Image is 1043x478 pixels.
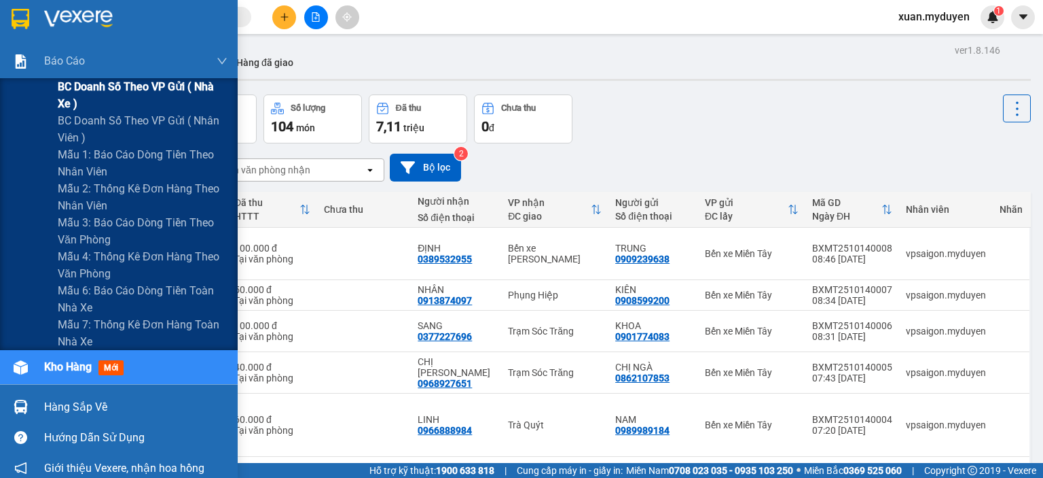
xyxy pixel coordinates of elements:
button: aim [335,5,359,29]
div: Chọn văn phòng nhận [217,163,310,177]
span: Hỗ trợ kỹ thuật: [369,463,494,478]
div: Đã thu [234,197,299,208]
span: Miền Nam [626,463,793,478]
span: mới [98,360,124,375]
div: BXMT2510140006 [812,320,892,331]
span: Mẫu 6: Báo cáo dòng tiền toàn nhà xe [58,282,227,316]
div: 07:20 [DATE] [812,425,892,436]
span: | [505,463,507,478]
span: Báo cáo [44,52,85,69]
span: BC doanh số theo VP gửi ( nhân viên ) [58,112,227,146]
button: caret-down [1011,5,1035,29]
span: triệu [403,122,424,133]
span: Mẫu 2: Thống kê đơn hàng theo nhân viên [58,180,227,214]
div: BXMT2510140008 [812,243,892,254]
div: Số điện thoại [615,211,691,222]
span: question-circle [14,431,27,444]
sup: 1 [994,6,1004,16]
div: BXMT2510140004 [812,414,892,425]
div: Đã thu [396,103,421,113]
div: 08:46 [DATE] [812,254,892,264]
div: Bến xe Miền Tây [705,420,799,430]
div: VP nhận [508,197,591,208]
div: Nhân viên [906,204,986,215]
img: icon-new-feature [987,11,999,23]
span: Mẫu 7: Thống kê đơn hàng toàn nhà xe [58,316,227,350]
div: ĐC lấy [705,211,788,222]
div: vpsaigon.myduyen [906,290,986,301]
div: 60.000 đ [234,414,310,425]
span: caret-down [1017,11,1029,23]
span: | [912,463,914,478]
div: Bến xe Miền Tây [705,326,799,337]
div: Trạm Sóc Trăng [508,326,602,337]
span: Giới thiệu Vexere, nhận hoa hồng [44,460,204,477]
div: Chưa thu [501,103,536,113]
span: down [217,56,227,67]
span: 0 [481,118,489,135]
div: 0908599200 [615,295,670,306]
div: Bến xe Miền Tây [705,248,799,259]
div: 0901774083 [615,331,670,342]
span: plus [280,12,289,22]
span: BC doanh số theo VP gửi ( nhà xe ) [58,78,227,112]
div: HTTT [234,211,299,222]
th: Toggle SortBy [805,192,899,228]
div: Trạm Sóc Trăng [508,367,602,378]
span: aim [342,12,352,22]
span: Mẫu 4: Thống kê đơn hàng theo văn phòng [58,248,227,282]
span: Mẫu 1: Báo cáo dòng tiền theo nhân viên [58,146,227,180]
span: đ [489,122,494,133]
button: Bộ lọc [390,154,461,182]
div: Trà Quýt [508,420,602,430]
div: 0862107853 [615,373,670,383]
div: 0966888984 [418,425,472,436]
div: ĐỊNH [418,243,494,254]
div: vpsaigon.myduyen [906,248,986,259]
img: warehouse-icon [14,360,28,375]
button: Đã thu7,11 triệu [369,95,467,143]
div: NHÂN [418,284,494,295]
div: Bến xe Miền Tây [705,290,799,301]
div: BXMT2510140005 [812,362,892,373]
div: 0909239638 [615,254,670,264]
strong: 0369 525 060 [843,465,902,476]
div: Nhãn [1000,204,1023,215]
div: KIÊN [615,284,691,295]
div: 08:34 [DATE] [812,295,892,306]
strong: 0708 023 035 - 0935 103 250 [669,465,793,476]
span: xuan.myduyen [888,8,981,25]
span: ⚪️ [797,468,801,473]
div: Người nhận [418,196,494,207]
div: CHỊ LINH [418,356,494,378]
div: TRUNG [615,243,691,254]
div: VP gửi [705,197,788,208]
span: Mẫu 3: Báo cáo dòng tiền theo văn phòng [58,214,227,248]
div: vpsaigon.myduyen [906,420,986,430]
th: Toggle SortBy [698,192,805,228]
div: 0913874097 [418,295,472,306]
div: 0968927651 [418,378,472,389]
div: Số lượng [291,103,325,113]
button: Hàng đã giao [225,46,304,79]
span: Miền Bắc [804,463,902,478]
div: 0389532955 [418,254,472,264]
div: Người gửi [615,197,691,208]
button: plus [272,5,296,29]
div: Bến xe [PERSON_NAME] [508,243,602,264]
div: LINH [418,414,494,425]
div: 0377227696 [418,331,472,342]
div: Tại văn phòng [234,373,310,383]
span: file-add [311,12,321,22]
div: NAM [615,414,691,425]
sup: 2 [454,147,468,160]
div: Tại văn phòng [234,295,310,306]
div: 40.000 đ [234,362,310,373]
span: 104 [271,118,293,135]
div: Hàng sắp về [44,397,227,417]
span: Cung cấp máy in - giấy in: [517,463,623,478]
div: Chưa thu [324,204,404,215]
th: Toggle SortBy [501,192,608,228]
div: 0989989184 [615,425,670,436]
div: Mã GD [812,197,881,208]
